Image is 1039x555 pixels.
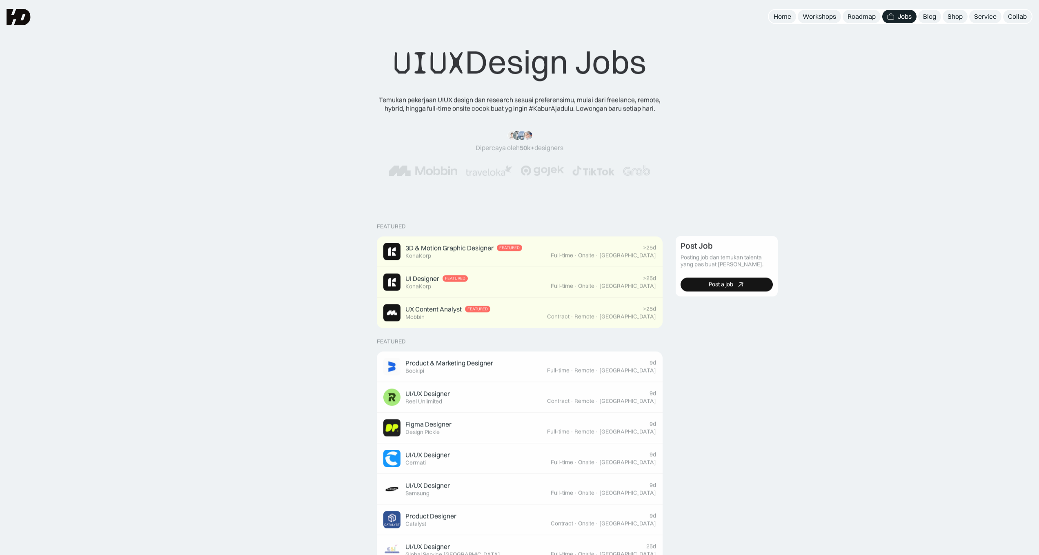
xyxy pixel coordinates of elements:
div: Full-time [551,252,573,259]
a: Collab [1003,10,1032,23]
a: Job ImageUI DesignerFeaturedKonaKorp>25dFull-time·Onsite·[GEOGRAPHIC_DATA] [377,267,663,298]
a: Home [769,10,796,23]
div: Featured [499,246,520,251]
div: Home [774,12,791,21]
a: Job Image3D & Motion Graphic DesignerFeaturedKonaKorp>25dFull-time·Onsite·[GEOGRAPHIC_DATA] [377,237,663,267]
div: Full-time [551,489,573,496]
div: UI/UX Designer [405,390,450,398]
div: Product & Marketing Designer [405,359,493,368]
div: · [570,428,574,435]
div: UI/UX Designer [405,543,450,551]
div: Post Job [681,241,713,251]
div: · [574,520,577,527]
div: Blog [923,12,936,21]
img: Job Image [383,511,400,528]
div: Roadmap [848,12,876,21]
img: Job Image [383,419,400,436]
div: [GEOGRAPHIC_DATA] [599,397,656,404]
div: Samsung [405,490,429,497]
div: Jobs [898,12,912,21]
div: Shop [948,12,963,21]
div: UX Content Analyst [405,305,462,314]
a: Jobs [882,10,917,23]
a: Job ImageUI/UX DesignerReel Unlimited9dContract·Remote·[GEOGRAPHIC_DATA] [377,382,663,413]
div: Onsite [578,252,594,259]
div: Featured [445,276,465,281]
div: · [574,252,577,259]
div: · [595,459,598,466]
div: Design Pickle [405,428,440,435]
div: 3D & Motion Graphic Designer [405,244,494,253]
div: 9d [650,451,656,458]
a: Job ImageUI/UX DesignerCermati9dFull-time·Onsite·[GEOGRAPHIC_DATA] [377,443,663,474]
div: Full-time [551,459,573,466]
div: 9d [650,482,656,489]
div: Dipercaya oleh designers [476,143,563,152]
div: Bookipi [405,367,424,374]
div: · [595,252,598,259]
div: Temukan pekerjaan UIUX design dan research sesuai preferensimu, mulai dari freelance, remote, hyb... [373,95,667,113]
a: Post a job [681,277,773,291]
div: Design Jobs [393,42,646,82]
div: UI/UX Designer [405,451,450,460]
div: · [574,459,577,466]
div: Onsite [578,520,594,527]
div: [GEOGRAPHIC_DATA] [599,367,656,374]
div: UI Designer [405,275,439,283]
div: [GEOGRAPHIC_DATA] [599,283,656,290]
div: · [595,397,598,404]
div: · [570,397,574,404]
img: Job Image [383,274,400,291]
div: · [570,367,574,374]
span: 50k+ [520,143,534,151]
div: Post a job [708,281,733,288]
a: Blog [918,10,941,23]
div: [GEOGRAPHIC_DATA] [599,313,656,320]
a: Job ImageProduct & Marketing DesignerBookipi9dFull-time·Remote·[GEOGRAPHIC_DATA] [377,351,663,382]
div: >25d [643,306,656,313]
div: 9d [650,421,656,428]
div: Collab [1008,12,1027,21]
div: [GEOGRAPHIC_DATA] [599,520,656,527]
div: Onsite [578,459,594,466]
div: Cermati [405,459,426,466]
div: · [595,428,598,435]
a: Roadmap [843,10,881,23]
a: Job ImageUX Content AnalystFeaturedMobbin>25dContract·Remote·[GEOGRAPHIC_DATA] [377,298,663,329]
div: >25d [643,275,656,282]
div: 9d [650,513,656,519]
div: · [595,367,598,374]
img: Job Image [383,358,400,375]
div: Onsite [578,283,594,290]
div: · [595,283,598,290]
div: [GEOGRAPHIC_DATA] [599,459,656,466]
div: 9d [650,390,656,397]
div: Full-time [547,367,570,374]
div: Remote [574,428,594,435]
img: Job Image [383,450,400,467]
div: · [570,313,574,320]
a: Shop [943,10,968,23]
div: · [574,489,577,496]
div: >25d [643,244,656,251]
div: Workshops [803,12,836,21]
div: Mobbin [405,314,425,321]
div: Featured [377,338,406,345]
div: [GEOGRAPHIC_DATA] [599,428,656,435]
div: Contract [547,313,570,320]
div: Remote [574,397,594,404]
div: KonaKorp [405,283,431,290]
div: KonaKorp [405,253,431,260]
div: Service [974,12,997,21]
div: Remote [574,313,594,320]
img: Job Image [383,304,400,322]
div: Product Designer [405,512,456,521]
div: Catalyst [405,520,426,527]
div: 25d [646,543,656,550]
div: Contract [547,397,570,404]
img: Job Image [383,480,400,497]
div: UI/UX Designer [405,482,450,490]
a: Service [969,10,1001,23]
div: · [574,283,577,290]
a: Job ImageUI/UX DesignerSamsung9dFull-time·Onsite·[GEOGRAPHIC_DATA] [377,474,663,504]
